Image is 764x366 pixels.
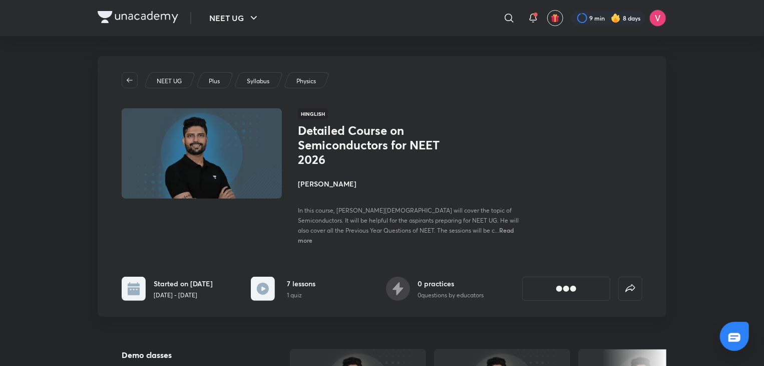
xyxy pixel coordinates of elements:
img: streak [611,13,621,23]
h1: Detailed Course on Semiconductors for NEET 2026 [298,123,462,166]
button: NEET UG [203,8,266,28]
p: Syllabus [247,77,269,86]
a: Plus [207,77,222,86]
p: Physics [296,77,316,86]
img: avatar [551,14,560,23]
h6: Started on [DATE] [154,278,213,289]
span: In this course, [PERSON_NAME][DEMOGRAPHIC_DATA] will cover the topic of Semiconductors. It will b... [298,207,519,234]
img: Vishwa Desai [649,10,666,27]
p: [DATE] - [DATE] [154,291,213,300]
h6: 7 lessons [287,278,315,289]
img: Company Logo [98,11,178,23]
p: NEET UG [157,77,182,86]
p: Plus [209,77,220,86]
a: NEET UG [155,77,184,86]
button: false [618,277,642,301]
button: avatar [547,10,563,26]
button: [object Object] [522,277,610,301]
p: 1 quiz [287,291,315,300]
a: Syllabus [245,77,271,86]
h6: 0 practices [418,278,484,289]
a: Physics [295,77,318,86]
span: Hinglish [298,108,328,119]
p: 0 questions by educators [418,291,484,300]
img: Thumbnail [120,107,283,200]
h5: Demo classes [122,349,258,361]
h4: [PERSON_NAME] [298,178,522,189]
a: Company Logo [98,11,178,26]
